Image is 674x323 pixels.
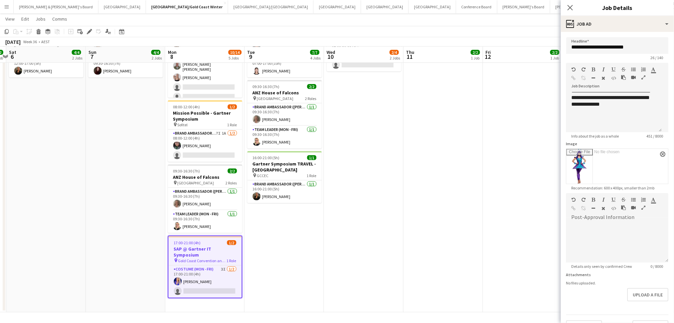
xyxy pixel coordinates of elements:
[168,188,242,210] app-card-role: Brand Ambassador ([PERSON_NAME])1/109:30-16:30 (7h)[PERSON_NAME]
[550,0,635,13] button: [PERSON_NAME] & [PERSON_NAME]'s Board
[566,185,660,190] span: Recommendation: 600 x 400px, smaller than 2mb
[36,16,46,22] span: Jobs
[582,197,586,202] button: Redo
[592,206,596,211] button: Horizontal Line
[228,0,314,13] button: [GEOGRAPHIC_DATA]/[GEOGRAPHIC_DATA]
[497,0,550,13] button: [PERSON_NAME]'s Board
[621,75,626,80] button: Paste as plain text
[50,15,70,23] a: Comms
[602,67,606,72] button: Italic
[3,15,17,23] a: View
[227,258,236,263] span: 1 Role
[227,240,236,245] span: 1/2
[98,0,146,13] button: [GEOGRAPHIC_DATA]
[561,16,674,32] div: Job Ad
[621,67,626,72] button: Strikethrough
[627,288,669,301] button: Upload a file
[631,75,636,80] button: Insert video
[631,67,636,72] button: Unordered List
[631,205,636,210] button: Insert video
[52,16,67,22] span: Comms
[641,134,669,139] span: 451 / 8000
[602,206,606,211] button: Clear Formatting
[641,197,646,202] button: Ordered List
[314,0,361,13] button: [GEOGRAPHIC_DATA]
[409,0,456,13] button: [GEOGRAPHIC_DATA]
[168,164,242,233] app-job-card: 09:30-16:30 (7h)2/2ANZ House of Falcons [GEOGRAPHIC_DATA]2 RolesBrand Ambassador ([PERSON_NAME])1...
[602,197,606,202] button: Italic
[169,246,242,258] h3: SAP @ Gartner IT Symposium
[14,0,98,13] button: [PERSON_NAME] & [PERSON_NAME]'s Board
[361,0,409,13] button: [GEOGRAPHIC_DATA]
[41,39,50,44] div: AEST
[566,272,591,277] label: Attachments
[5,16,15,22] span: View
[572,197,576,202] button: Undo
[592,197,596,202] button: Bold
[169,266,242,298] app-card-role: Costume (Mon - Fri)3I1/217:00-21:00 (4h)[PERSON_NAME]
[566,264,638,269] span: Details only seen by confirmed Crew
[592,75,596,81] button: Horizontal Line
[572,67,576,72] button: Undo
[168,210,242,233] app-card-role: Team Leader (Mon - Fri)1/109:30-16:30 (7h)[PERSON_NAME]
[22,39,39,44] span: Week 36
[651,197,656,202] button: Text Color
[561,3,674,12] h3: Job Details
[33,15,48,23] a: Jobs
[5,39,21,45] div: [DATE]
[456,0,497,13] button: Conference Board
[174,240,201,245] span: 17:00-21:00 (4h)
[178,258,227,263] span: Gold Coast Convention and Exhibition Centre
[566,280,669,285] div: No files uploaded.
[247,180,322,203] app-card-role: Brand Ambassador ([PERSON_NAME])1/116:00-21:00 (5h)[PERSON_NAME]
[611,197,616,202] button: Underline
[641,75,646,80] button: Fullscreen
[19,15,32,23] a: Edit
[582,67,586,72] button: Redo
[602,75,606,81] button: Clear Formatting
[641,205,646,210] button: Fullscreen
[645,55,669,60] span: 26 / 140
[592,67,596,72] button: Bold
[641,67,646,72] button: Ordered List
[168,236,242,298] app-job-card: 17:00-21:00 (4h)1/2SAP @ Gartner IT Symposium Gold Coast Convention and Exhibition Centre1 RoleCo...
[621,197,626,202] button: Strikethrough
[611,75,616,81] button: HTML Code
[645,264,669,269] span: 0 / 8000
[21,16,29,22] span: Edit
[611,67,616,72] button: Underline
[631,197,636,202] button: Unordered List
[621,205,626,210] button: Paste as plain text
[611,206,616,211] button: HTML Code
[146,0,228,13] button: [GEOGRAPHIC_DATA]/Gold Coast Winter
[566,134,624,139] span: Info about the job as a whole
[651,67,656,72] button: Text Color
